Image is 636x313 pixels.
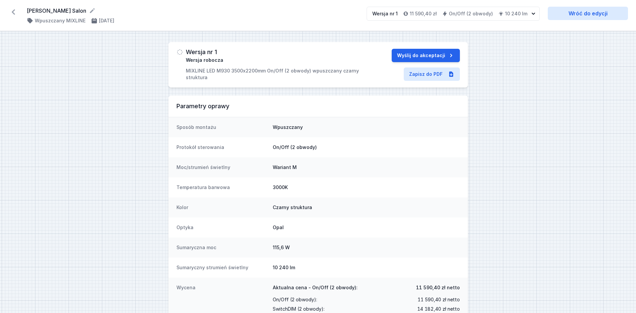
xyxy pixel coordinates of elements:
div: Wersja nr 1 [372,10,398,17]
dd: Opal [273,224,460,231]
button: Wersja nr 111 590,40 złOn/Off (2 obwody)10 240 lm [367,7,540,21]
dd: Czarny struktura [273,204,460,211]
form: [PERSON_NAME] Salon [27,7,359,15]
span: On/Off (2 obwody) : [273,295,317,304]
h4: 11 590,40 zł [410,10,437,17]
img: draft.svg [176,49,183,55]
a: Zapisz do PDF [404,67,460,81]
h3: Wersja nr 1 [186,49,217,55]
p: MIXLINE LED M930 3500x2200mm On/Off (2 obwody) wpuszczany czarny struktura [186,67,365,81]
dt: Sumaryczny strumień świetlny [176,264,267,271]
dd: Wpuszczany [273,124,460,131]
button: Wyślij do akceptacji [392,49,460,62]
dd: 10 240 lm [273,264,460,271]
h4: [DATE] [99,17,114,24]
span: 11 590,40 zł netto [417,295,460,304]
button: Edytuj nazwę projektu [89,7,96,14]
h4: On/Off (2 obwody) [449,10,493,17]
a: Wróć do edycji [548,7,628,20]
dd: On/Off (2 obwody) [273,144,460,151]
h4: 10 240 lm [505,10,527,17]
dt: Moc/strumień świetlny [176,164,267,171]
span: Wersja robocza [186,57,223,63]
h3: Parametry oprawy [176,102,460,110]
dd: 3000K [273,184,460,191]
dt: Temperatura barwowa [176,184,267,191]
span: Aktualna cena - On/Off (2 obwody): [273,284,358,291]
span: 11 590,40 zł netto [416,284,460,291]
dd: 115,6 W [273,244,460,251]
dt: Sposób montażu [176,124,267,131]
h4: Wpuszczany MIXLINE [35,17,86,24]
dt: Optyka [176,224,267,231]
dt: Protokół sterowania [176,144,267,151]
dd: Wariant M [273,164,460,171]
dt: Kolor [176,204,267,211]
dt: Sumaryczna moc [176,244,267,251]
